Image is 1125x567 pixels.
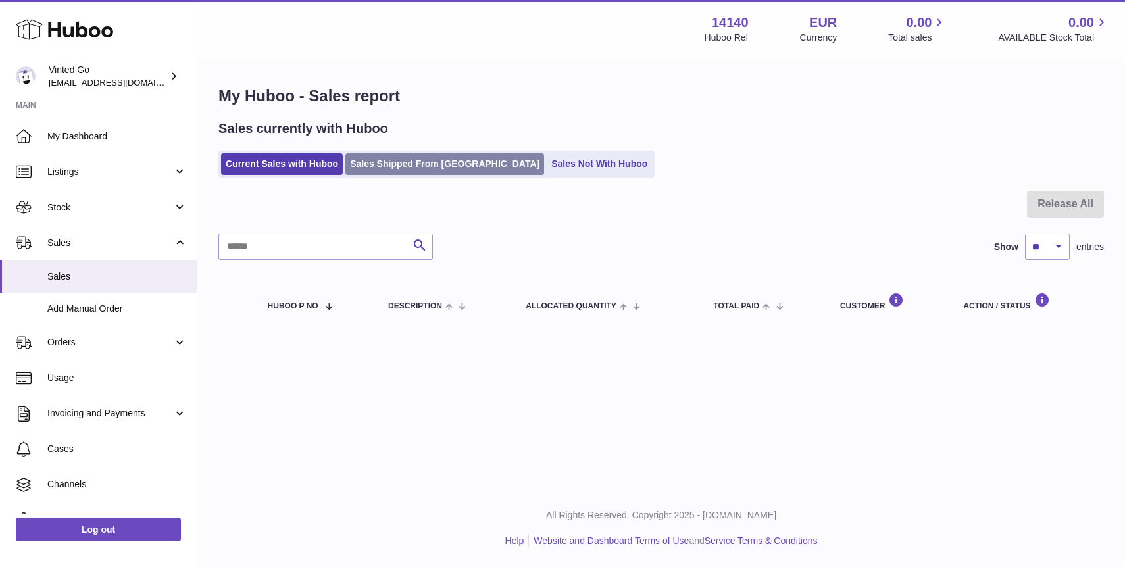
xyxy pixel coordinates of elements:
[705,535,818,546] a: Service Terms & Conditions
[712,14,749,32] strong: 14140
[47,130,187,143] span: My Dashboard
[345,153,544,175] a: Sales Shipped From [GEOGRAPHIC_DATA]
[534,535,689,546] a: Website and Dashboard Terms of Use
[16,66,36,86] img: giedre.bartusyte@vinted.com
[47,270,187,283] span: Sales
[47,514,187,526] span: Settings
[47,201,173,214] span: Stock
[963,293,1091,310] div: Action / Status
[47,237,173,249] span: Sales
[388,302,442,310] span: Description
[49,77,193,87] span: [EMAIL_ADDRESS][DOMAIN_NAME]
[1076,241,1104,253] span: entries
[713,302,759,310] span: Total paid
[47,166,173,178] span: Listings
[705,32,749,44] div: Huboo Ref
[529,535,817,547] li: and
[809,14,837,32] strong: EUR
[840,293,937,310] div: Customer
[547,153,652,175] a: Sales Not With Huboo
[998,14,1109,44] a: 0.00 AVAILABLE Stock Total
[47,372,187,384] span: Usage
[218,120,388,137] h2: Sales currently with Huboo
[218,86,1104,107] h1: My Huboo - Sales report
[888,32,947,44] span: Total sales
[907,14,932,32] span: 0.00
[47,407,173,420] span: Invoicing and Payments
[221,153,343,175] a: Current Sales with Huboo
[268,302,318,310] span: Huboo P no
[49,64,167,89] div: Vinted Go
[47,443,187,455] span: Cases
[47,303,187,315] span: Add Manual Order
[994,241,1018,253] label: Show
[47,336,173,349] span: Orders
[998,32,1109,44] span: AVAILABLE Stock Total
[1068,14,1094,32] span: 0.00
[47,478,187,491] span: Channels
[800,32,838,44] div: Currency
[888,14,947,44] a: 0.00 Total sales
[505,535,524,546] a: Help
[208,509,1114,522] p: All Rights Reserved. Copyright 2025 - [DOMAIN_NAME]
[16,518,181,541] a: Log out
[526,302,616,310] span: ALLOCATED Quantity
